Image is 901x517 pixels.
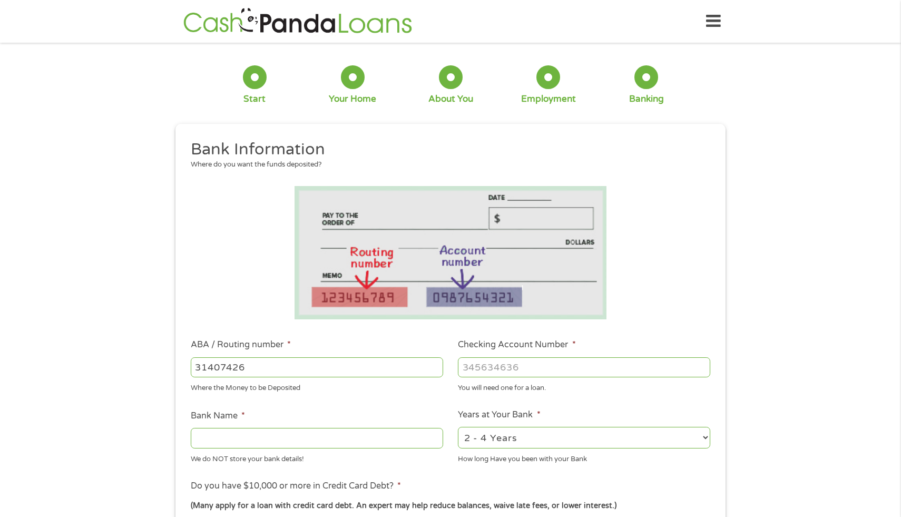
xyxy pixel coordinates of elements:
div: Where do you want the funds deposited? [191,160,703,170]
div: (Many apply for a loan with credit card debt. An expert may help reduce balances, waive late fees... [191,500,710,512]
div: About You [428,93,473,105]
label: Years at Your Bank [458,409,540,421]
img: Routing number location [295,186,606,319]
label: Do you have $10,000 or more in Credit Card Debt? [191,481,401,492]
div: Your Home [329,93,376,105]
img: GetLoanNow Logo [180,6,415,36]
div: Where the Money to be Deposited [191,379,443,394]
div: We do NOT store your bank details! [191,450,443,464]
div: You will need one for a loan. [458,379,710,394]
div: Banking [629,93,664,105]
div: How long Have you been with your Bank [458,450,710,464]
h2: Bank Information [191,139,703,160]
input: 345634636 [458,357,710,377]
div: Employment [521,93,576,105]
label: Bank Name [191,411,245,422]
input: 263177916 [191,357,443,377]
label: Checking Account Number [458,339,575,350]
div: Start [243,93,266,105]
label: ABA / Routing number [191,339,291,350]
